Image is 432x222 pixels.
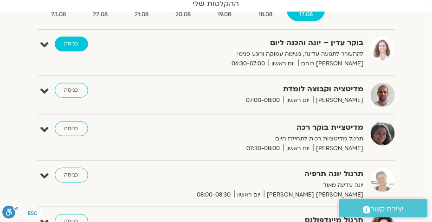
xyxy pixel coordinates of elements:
[246,10,285,19] span: 18.08
[229,59,269,69] span: 06:30-07:00
[284,144,313,153] span: יום ראשון
[163,10,203,19] span: 20.08
[244,144,284,153] span: 07:30-08:00
[194,190,234,200] span: 08:00-08:30
[287,10,325,19] span: 17.08
[55,83,88,98] a: כניסה
[122,10,161,19] span: 21.08
[164,37,364,49] strong: בוקר עדין – יוגה והכנה ליום
[371,203,404,216] span: יצירת קשר
[313,95,364,105] span: [PERSON_NAME]
[243,95,284,105] span: 07:00-08:00
[206,10,244,19] span: 19.08
[164,121,364,134] strong: מדיטציית בוקר רכה
[339,199,427,217] a: יצירת קשר
[164,134,364,144] p: תרגול מדיטציות רכות לתחילת היום
[80,10,120,19] span: 22.08
[313,144,364,153] span: [PERSON_NAME]
[164,168,364,180] strong: תרגול יוגה תרפיה
[284,95,313,105] span: יום ראשון
[298,59,364,69] span: [PERSON_NAME] רוחם
[164,83,364,95] strong: מדיטציה וקבוצה לומדת
[55,37,88,51] a: כניסה
[39,10,78,19] span: 23.08
[269,59,298,69] span: יום ראשון
[164,49,364,59] p: להתעורר לתנועה עדינה, נשימה עמוקה ורוגע פנימי
[234,190,264,200] span: יום ראשון
[164,180,364,190] p: יוגה עדינה מאוד
[55,121,88,136] a: כניסה
[55,168,88,183] a: כניסה
[264,190,364,200] span: [PERSON_NAME] [PERSON_NAME]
